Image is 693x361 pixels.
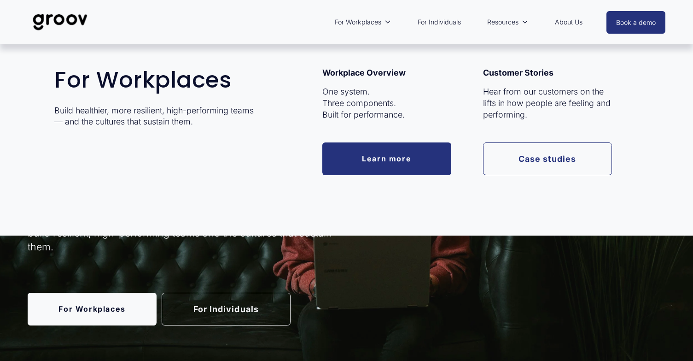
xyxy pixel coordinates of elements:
[483,142,612,175] a: Case studies
[483,12,533,33] a: folder dropdown
[335,16,381,28] span: For Workplaces
[483,86,612,121] p: Hear from our customers on the lifts in how people are feeling and performing.
[413,12,466,33] a: For Individuals
[322,142,451,175] a: Learn more
[606,11,665,34] a: Book a demo
[330,12,396,33] a: folder dropdown
[54,105,263,128] p: Build healthier, more resilient, high-performing teams — and the cultures that sustain them.
[322,68,406,77] strong: Workplace Overview
[28,7,93,37] img: Groov | Unlock Human Potential at Work and in Life
[550,12,587,33] a: About Us
[54,67,263,92] h2: For Workplaces
[487,16,518,28] span: Resources
[483,68,553,77] strong: Customer Stories
[322,86,451,121] p: One system. Three components. Built for performance.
